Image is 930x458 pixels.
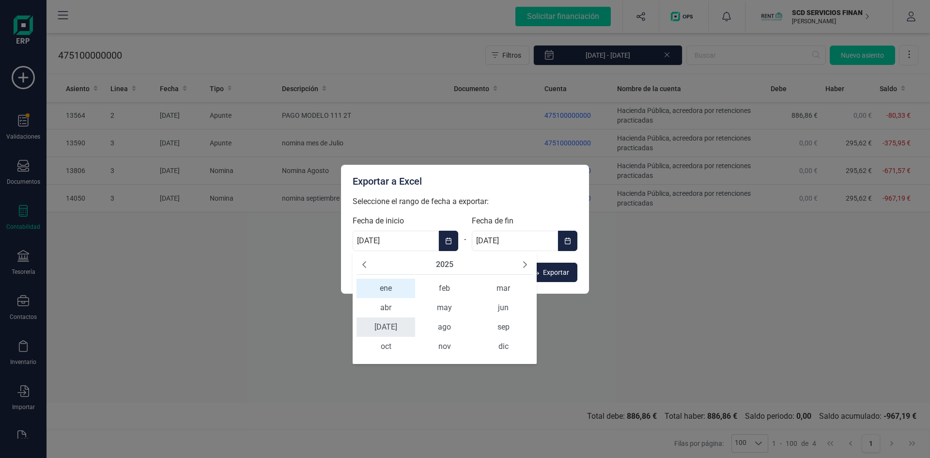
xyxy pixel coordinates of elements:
span: feb [415,279,474,298]
span: dic [474,337,533,356]
span: sep [474,317,533,337]
input: dd/mm/aaaa [353,231,439,251]
button: Next Year [521,259,529,270]
input: dd/mm/aaaa [472,231,558,251]
p: Seleccione el rango de fecha a exportar: [353,196,577,207]
span: [DATE] [356,317,415,337]
span: oct [356,337,415,356]
button: Choose Date [558,231,577,251]
button: Choose Year [436,259,453,270]
span: may [415,298,474,317]
span: ago [415,317,474,337]
label: Fecha de fin [472,215,577,227]
span: ene [356,279,415,298]
span: Exportar [543,268,569,277]
div: Exportar a Excel [353,174,577,188]
span: nov [415,337,474,356]
label: Fecha de inicio [353,215,458,227]
button: Choose Date [439,231,458,251]
span: jun [474,298,533,317]
button: Previous Year [360,259,368,270]
div: - [458,228,472,251]
button: Exportar [524,263,577,282]
span: abr [356,298,415,317]
div: Choose Date [353,251,537,364]
span: mar [474,279,533,298]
